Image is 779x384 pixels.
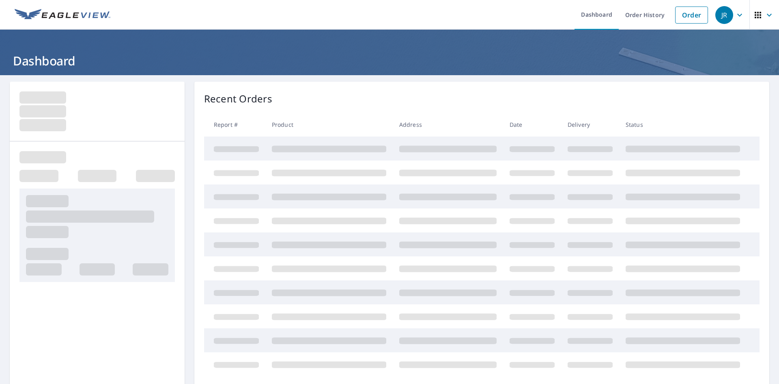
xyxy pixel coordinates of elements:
img: EV Logo [15,9,110,21]
p: Recent Orders [204,91,272,106]
th: Address [393,113,503,137]
h1: Dashboard [10,52,769,69]
th: Status [619,113,747,137]
th: Date [503,113,561,137]
th: Product [265,113,393,137]
a: Order [675,7,708,24]
div: JR [715,6,733,24]
th: Delivery [561,113,619,137]
th: Report # [204,113,265,137]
